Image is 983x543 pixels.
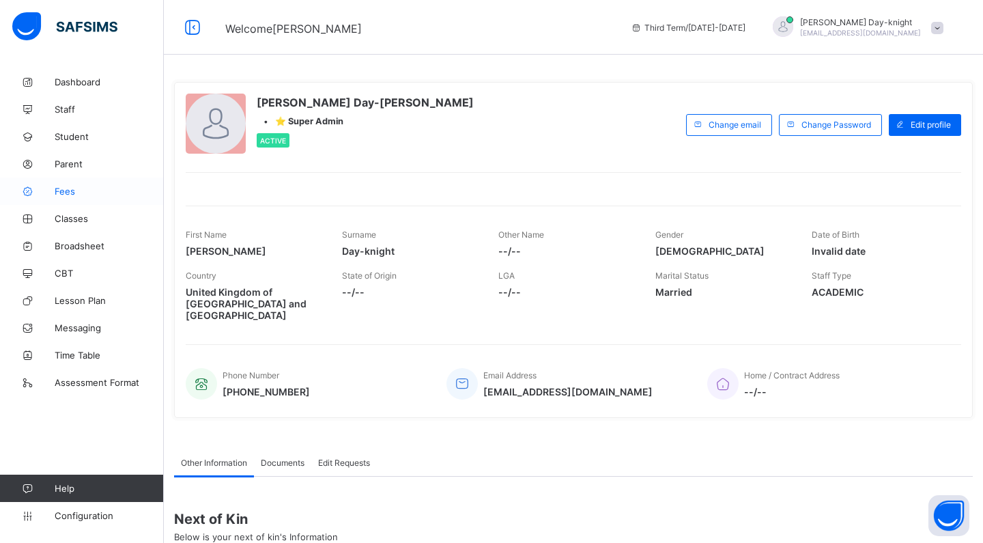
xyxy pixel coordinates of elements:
[812,229,859,240] span: Date of Birth
[257,96,474,109] span: [PERSON_NAME] Day-[PERSON_NAME]
[55,322,164,333] span: Messaging
[655,245,791,257] span: [DEMOGRAPHIC_DATA]
[812,245,948,257] span: Invalid date
[342,245,478,257] span: Day-knight
[55,483,163,494] span: Help
[318,458,370,468] span: Edit Requests
[812,286,948,298] span: ACADEMIC
[655,286,791,298] span: Married
[55,295,164,306] span: Lesson Plan
[55,377,164,388] span: Assessment Format
[186,245,322,257] span: [PERSON_NAME]
[928,495,969,536] button: Open asap
[55,158,164,169] span: Parent
[483,370,537,380] span: Email Address
[812,270,851,281] span: Staff Type
[257,116,474,126] div: •
[498,245,634,257] span: --/--
[498,270,515,281] span: LGA
[225,22,362,36] span: Welcome [PERSON_NAME]
[744,370,840,380] span: Home / Contract Address
[55,76,164,87] span: Dashboard
[223,386,310,398] span: [PHONE_NUMBER]
[342,229,376,240] span: Surname
[174,511,973,527] span: Next of Kin
[55,131,164,142] span: Student
[275,116,343,126] span: ⭐ Super Admin
[709,120,761,130] span: Change email
[655,229,683,240] span: Gender
[800,17,921,27] span: [PERSON_NAME] Day-knight
[911,120,951,130] span: Edit profile
[631,23,745,33] span: session/term information
[261,458,304,468] span: Documents
[55,186,164,197] span: Fees
[186,286,322,321] span: United Kingdom of [GEOGRAPHIC_DATA] and [GEOGRAPHIC_DATA]
[759,16,950,39] div: LaurenciaDay-knight
[55,510,163,521] span: Configuration
[260,137,286,145] span: Active
[55,350,164,361] span: Time Table
[498,286,634,298] span: --/--
[800,29,921,37] span: [EMAIL_ADDRESS][DOMAIN_NAME]
[186,270,216,281] span: Country
[483,386,653,398] span: [EMAIL_ADDRESS][DOMAIN_NAME]
[55,268,164,279] span: CBT
[342,270,397,281] span: State of Origin
[174,531,338,542] span: Below is your next of kin's Information
[342,286,478,298] span: --/--
[801,120,871,130] span: Change Password
[55,213,164,224] span: Classes
[498,229,544,240] span: Other Name
[181,458,247,468] span: Other Information
[12,12,117,41] img: safsims
[186,229,227,240] span: First Name
[223,370,279,380] span: Phone Number
[655,270,709,281] span: Marital Status
[55,104,164,115] span: Staff
[744,386,840,398] span: --/--
[55,240,164,251] span: Broadsheet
